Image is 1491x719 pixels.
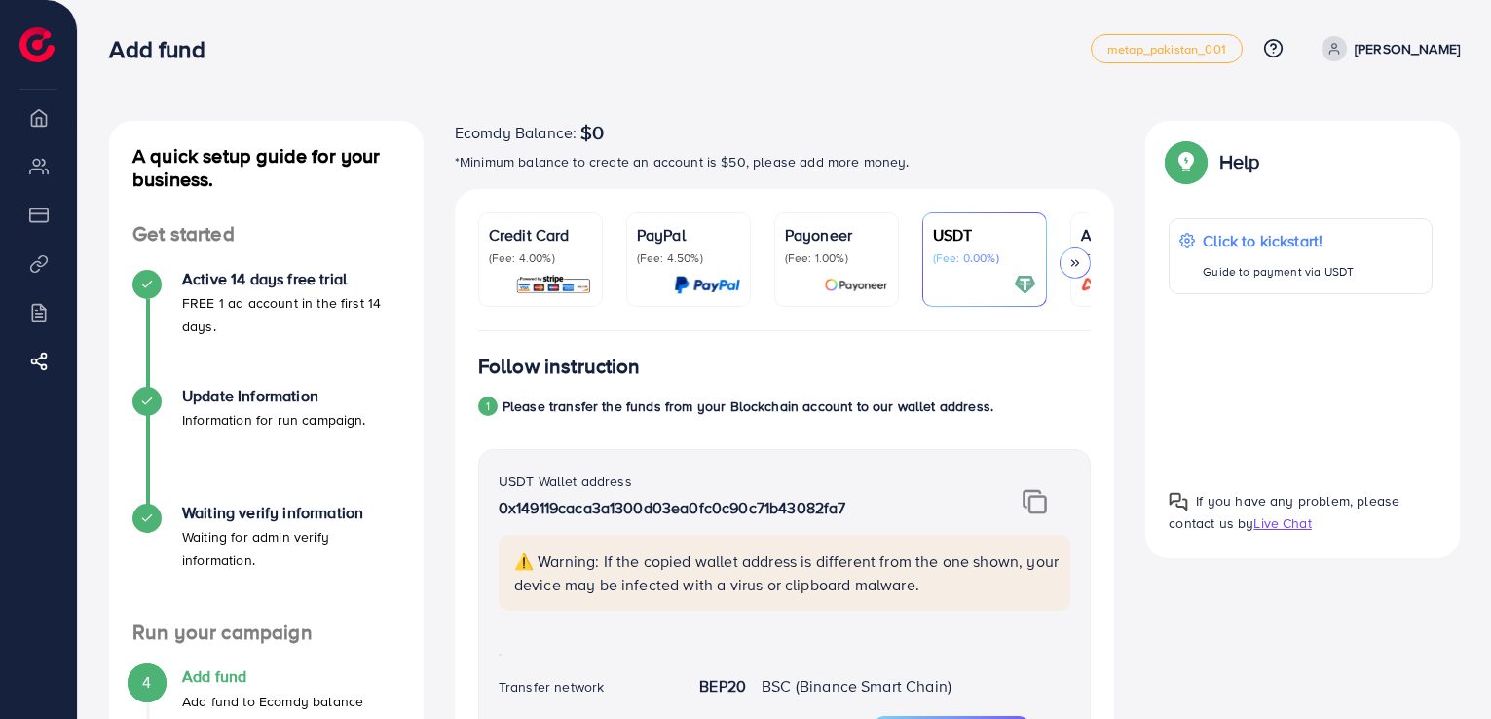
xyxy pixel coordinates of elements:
label: Transfer network [499,677,605,697]
img: card [1075,274,1184,296]
p: Waiting for admin verify information. [182,525,400,572]
h4: Get started [109,222,424,246]
h4: Run your campaign [109,621,424,645]
p: Payoneer [785,223,888,246]
h4: Update Information [182,387,366,405]
p: (Fee: 0.00%) [933,250,1036,266]
span: Ecomdy Balance: [455,121,577,144]
p: (Fee: 4.50%) [637,250,740,266]
span: BSC (Binance Smart Chain) [762,675,951,697]
p: USDT [933,223,1036,246]
li: Waiting verify information [109,504,424,621]
p: (Fee: 4.00%) [489,250,592,266]
h4: Follow instruction [478,355,641,379]
span: 4 [142,671,151,694]
h4: Waiting verify information [182,504,400,522]
li: Update Information [109,387,424,504]
h4: Add fund [182,667,363,686]
a: [PERSON_NAME] [1314,36,1460,61]
li: Active 14 days free trial [109,270,424,387]
p: *Minimum balance to create an account is $50, please add more money. [455,150,1115,173]
img: img [1023,489,1047,514]
label: USDT Wallet address [499,472,632,491]
a: metap_pakistan_001 [1091,34,1243,63]
p: PayPal [637,223,740,246]
img: logo [19,27,55,62]
img: card [674,274,740,296]
span: If you have any problem, please contact us by [1169,491,1399,533]
span: $0 [580,121,604,144]
p: Information for run campaign. [182,408,366,432]
p: ⚠️ Warning: If the copied wallet address is different from the one shown, your device may be infe... [514,549,1060,596]
div: 1 [478,397,498,416]
img: card [824,274,888,296]
h3: Add fund [109,35,220,63]
h4: Active 14 days free trial [182,270,400,288]
span: metap_pakistan_001 [1107,43,1226,56]
p: Click to kickstart! [1203,229,1354,252]
img: card [1014,274,1036,296]
span: Live Chat [1253,513,1311,533]
p: Please transfer the funds from your Blockchain account to our wallet address. [503,395,993,418]
p: Help [1219,150,1260,173]
p: Guide to payment via USDT [1203,260,1354,284]
p: Airwallex [1081,223,1184,246]
p: Add fund to Ecomdy balance [182,690,363,713]
p: 0x149119caca3a1300d03ea0fc0c90c71b43082fa7 [499,496,970,519]
img: Popup guide [1169,144,1204,179]
p: Credit Card [489,223,592,246]
p: FREE 1 ad account in the first 14 days. [182,291,400,338]
p: [PERSON_NAME] [1355,37,1460,60]
img: card [515,274,592,296]
p: (Fee: 1.00%) [785,250,888,266]
strong: BEP20 [699,675,746,697]
h4: A quick setup guide for your business. [109,144,424,191]
img: Popup guide [1169,492,1188,511]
